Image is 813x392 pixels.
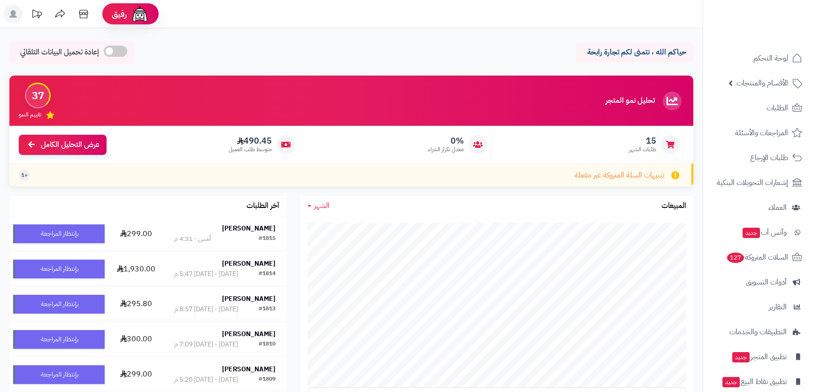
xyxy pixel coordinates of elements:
[606,97,655,105] h3: تحليل نمو المتجر
[19,135,107,155] a: عرض التحليل الكامل
[174,234,211,244] div: أمس - 4:31 م
[428,146,464,154] span: معدل تكرار الشراء
[259,269,276,279] div: #1814
[735,126,788,139] span: المراجعات والأسئلة
[709,346,807,368] a: تطبيق المتجرجديد
[108,287,163,322] td: 295.80
[709,122,807,144] a: المراجعات والأسئلة
[709,271,807,293] a: أدوات التسويق
[108,357,163,392] td: 299.00
[736,77,788,90] span: الأقسام والمنتجات
[222,259,276,269] strong: [PERSON_NAME]
[13,330,105,349] div: بإنتظار المراجعة
[717,176,788,189] span: إشعارات التحويلات البنكية
[108,322,163,357] td: 300.00
[742,226,787,239] span: وآتس آب
[709,97,807,119] a: الطلبات
[246,202,279,210] h3: آخر الطلبات
[130,5,149,23] img: ai-face.png
[749,7,804,27] img: logo-2.png
[768,201,787,214] span: العملاء
[222,294,276,304] strong: [PERSON_NAME]
[753,52,788,65] span: لوحة التحكم
[307,200,330,211] a: الشهر
[721,375,787,388] span: تطبيق نقاط البيع
[108,216,163,251] td: 299.00
[746,276,787,289] span: أدوات التسويق
[108,252,163,286] td: 1,930.00
[222,223,276,233] strong: [PERSON_NAME]
[709,146,807,169] a: طلبات الإرجاع
[583,47,686,58] p: حياكم الله ، نتمنى لكم تجارة رابحة
[661,202,686,210] h3: المبيعات
[174,340,238,349] div: [DATE] - [DATE] 7:09 م
[259,340,276,349] div: #1810
[709,196,807,219] a: العملاء
[20,47,99,58] span: إعادة تحميل البيانات التلقائي
[229,146,272,154] span: متوسط طلب العميل
[229,136,272,146] span: 490.45
[709,221,807,244] a: وآتس آبجديد
[222,364,276,374] strong: [PERSON_NAME]
[709,246,807,269] a: السلات المتروكة127
[750,151,788,164] span: طلبات الإرجاع
[726,251,788,264] span: السلات المتروكة
[767,101,788,115] span: الطلبات
[13,260,105,278] div: بإنتظار المراجعة
[259,305,276,314] div: #1813
[19,111,41,119] span: تقييم النمو
[259,375,276,384] div: #1809
[726,252,744,263] span: 127
[709,296,807,318] a: التقارير
[174,269,238,279] div: [DATE] - [DATE] 5:47 م
[629,136,656,146] span: 15
[13,224,105,243] div: بإنتظار المراجعة
[174,375,238,384] div: [DATE] - [DATE] 5:20 م
[743,228,760,238] span: جديد
[709,321,807,343] a: التطبيقات والخدمات
[13,295,105,314] div: بإنتظار المراجعة
[112,8,127,20] span: رفيق
[731,350,787,363] span: تطبيق المتجر
[709,47,807,69] a: لوحة التحكم
[729,325,787,338] span: التطبيقات والخدمات
[174,305,238,314] div: [DATE] - [DATE] 8:57 م
[222,329,276,339] strong: [PERSON_NAME]
[21,171,28,179] span: +1
[259,234,276,244] div: #1815
[575,170,664,181] span: تنبيهات السلة المتروكة غير مفعلة
[25,5,48,26] a: تحديثات المنصة
[709,171,807,194] a: إشعارات التحويلات البنكية
[41,139,100,150] span: عرض التحليل الكامل
[722,377,740,387] span: جديد
[769,300,787,314] span: التقارير
[314,200,330,211] span: الشهر
[629,146,656,154] span: طلبات الشهر
[428,136,464,146] span: 0%
[732,352,750,362] span: جديد
[13,365,105,384] div: بإنتظار المراجعة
